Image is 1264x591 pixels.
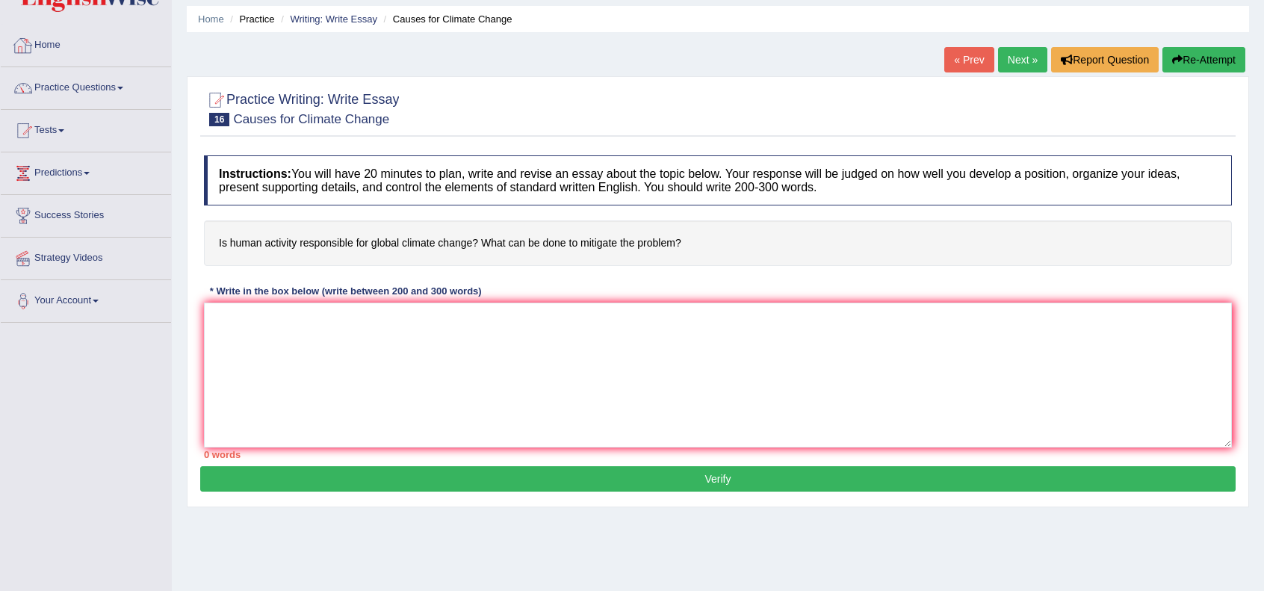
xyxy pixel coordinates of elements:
span: 16 [209,113,229,126]
h4: Is human activity responsible for global climate change? What can be done to mitigate the problem? [204,220,1232,266]
small: Causes for Climate Change [233,112,389,126]
a: Success Stories [1,195,171,232]
a: Next » [998,47,1047,72]
li: Practice [226,12,274,26]
button: Re-Attempt [1162,47,1245,72]
button: Report Question [1051,47,1159,72]
li: Causes for Climate Change [380,12,512,26]
a: Home [198,13,224,25]
h2: Practice Writing: Write Essay [204,89,399,126]
a: « Prev [944,47,994,72]
a: Practice Questions [1,67,171,105]
b: Instructions: [219,167,291,180]
h4: You will have 20 minutes to plan, write and revise an essay about the topic below. Your response ... [204,155,1232,205]
a: Predictions [1,152,171,190]
div: 0 words [204,448,1232,462]
a: Writing: Write Essay [290,13,377,25]
a: Home [1,25,171,62]
a: Tests [1,110,171,147]
div: * Write in the box below (write between 200 and 300 words) [204,285,487,299]
a: Your Account [1,280,171,318]
button: Verify [200,466,1236,492]
a: Strategy Videos [1,238,171,275]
